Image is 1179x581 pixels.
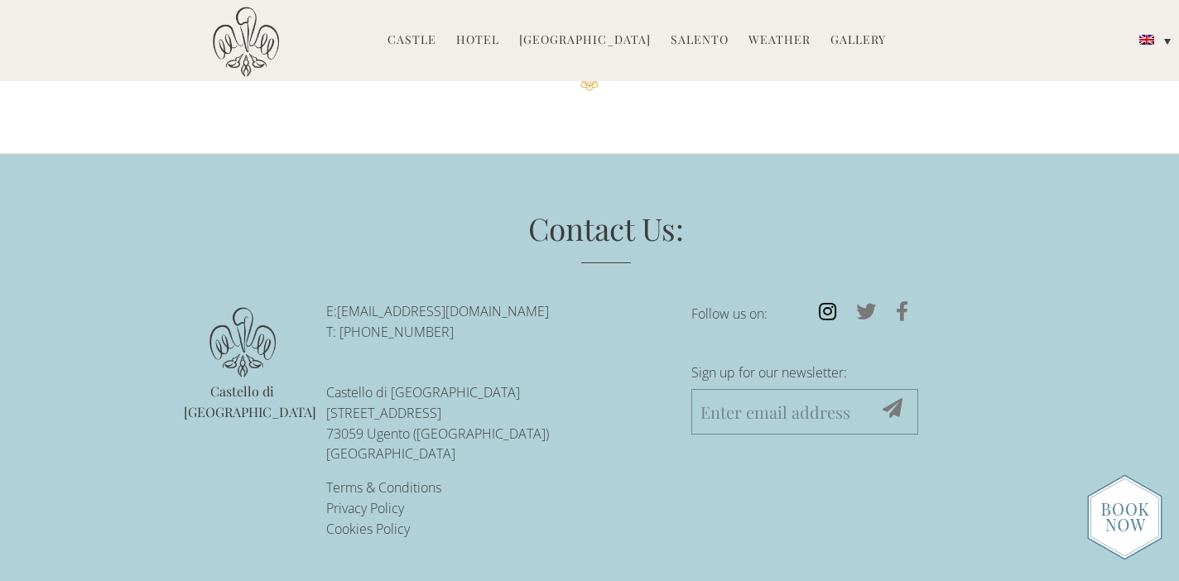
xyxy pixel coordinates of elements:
a: Terms & Conditions [326,478,441,497]
p: Follow us on: [691,301,918,326]
a: Castle [387,31,436,50]
a: Cookies Policy [326,520,410,538]
a: Weather [748,31,811,50]
a: Hotel [456,31,499,50]
img: new-booknow.png [1087,474,1162,560]
a: [EMAIL_ADDRESS][DOMAIN_NAME] [337,302,549,320]
a: [GEOGRAPHIC_DATA] [519,31,651,50]
p: E: T: [PHONE_NUMBER] [326,301,666,343]
h3: Contact Us: [229,207,983,264]
a: Salento [671,31,729,50]
label: Sign up for our newsletter: [691,360,918,389]
p: Castello di [GEOGRAPHIC_DATA] [184,382,301,423]
input: Enter email address [691,389,918,435]
img: logo.png [209,307,276,377]
p: Castello di [GEOGRAPHIC_DATA] [STREET_ADDRESS] 73059 Ugento ([GEOGRAPHIC_DATA]) [GEOGRAPHIC_DATA] [326,382,666,464]
a: Gallery [830,31,886,50]
img: Castello di Ugento [213,7,279,77]
img: English [1139,35,1154,45]
a: Privacy Policy [326,499,404,517]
